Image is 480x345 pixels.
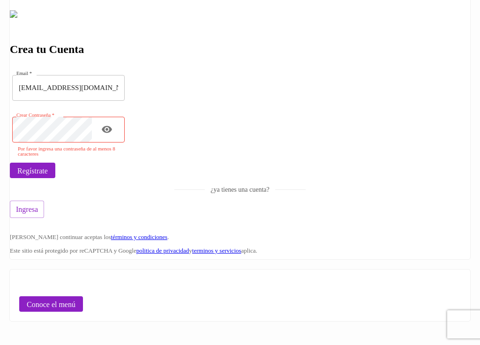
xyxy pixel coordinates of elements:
[17,166,48,175] span: Regístrate
[10,43,470,56] h2: Crea tu Cuenta
[136,247,189,254] a: politica de privacidad
[10,201,44,218] button: Ingresa
[12,75,125,101] input: pepitoperez@gmail.com
[27,300,75,309] span: Conoce el menú
[426,291,471,336] iframe: Messagebird Livechat Widget
[10,247,470,255] div: Este sitio está protegido por reCAPTCHA y Google y aplica.
[18,146,130,157] p: Por favor ingresa una contraseña de al menos 8 caracteres
[192,247,241,254] a: terminos y servicios
[19,296,83,312] button: Conoce el menú
[19,279,461,292] span: muchas opciones para cada día
[16,205,38,214] span: Ingresa
[10,233,470,241] p: [PERSON_NAME] continuar aceptas los .
[205,186,275,193] span: ¿ya tienes una cuenta?
[111,233,168,240] a: términos y condiciones
[96,118,118,141] button: Toggle password visibility
[10,163,55,178] button: Regístrate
